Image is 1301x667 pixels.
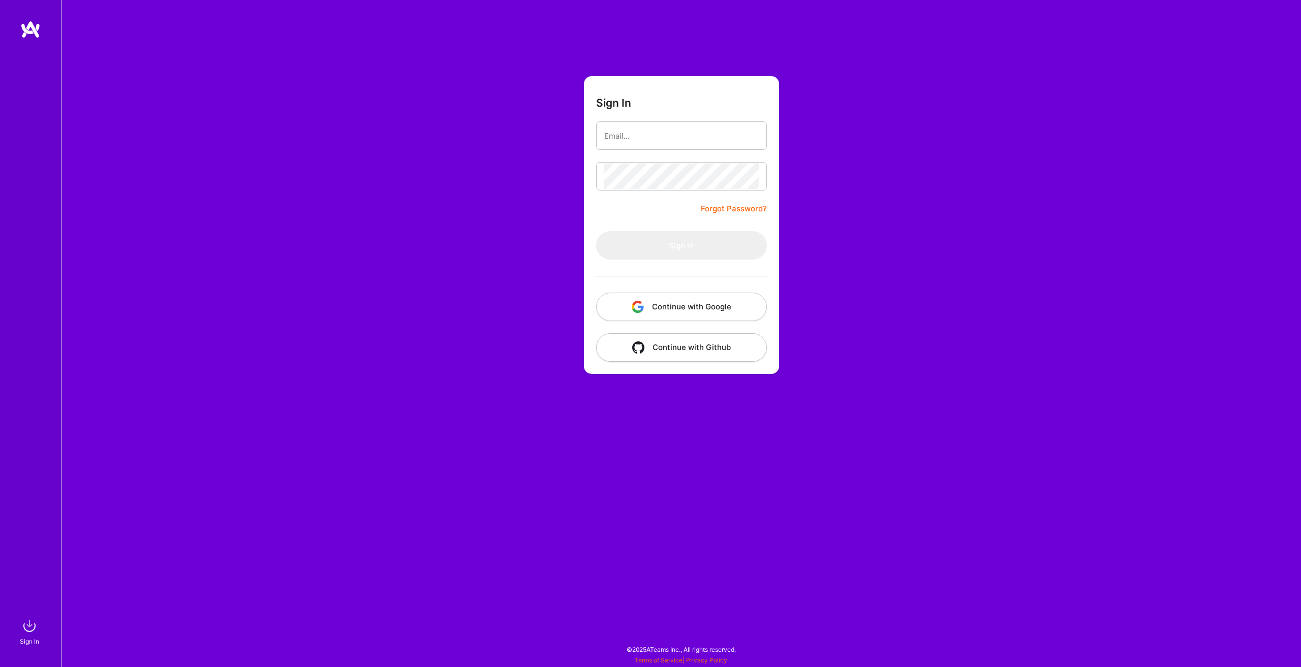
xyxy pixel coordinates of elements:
[20,636,39,647] div: Sign In
[20,20,41,39] img: logo
[596,333,767,362] button: Continue with Github
[635,656,683,664] a: Terms of Service
[632,301,644,313] img: icon
[596,231,767,260] button: Sign In
[596,293,767,321] button: Continue with Google
[596,97,631,109] h3: Sign In
[635,656,727,664] span: |
[701,203,767,215] a: Forgot Password?
[21,616,40,647] a: sign inSign In
[19,616,40,636] img: sign in
[632,341,644,354] img: icon
[686,656,727,664] a: Privacy Policy
[604,123,759,149] input: Email...
[61,637,1301,662] div: © 2025 ATeams Inc., All rights reserved.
